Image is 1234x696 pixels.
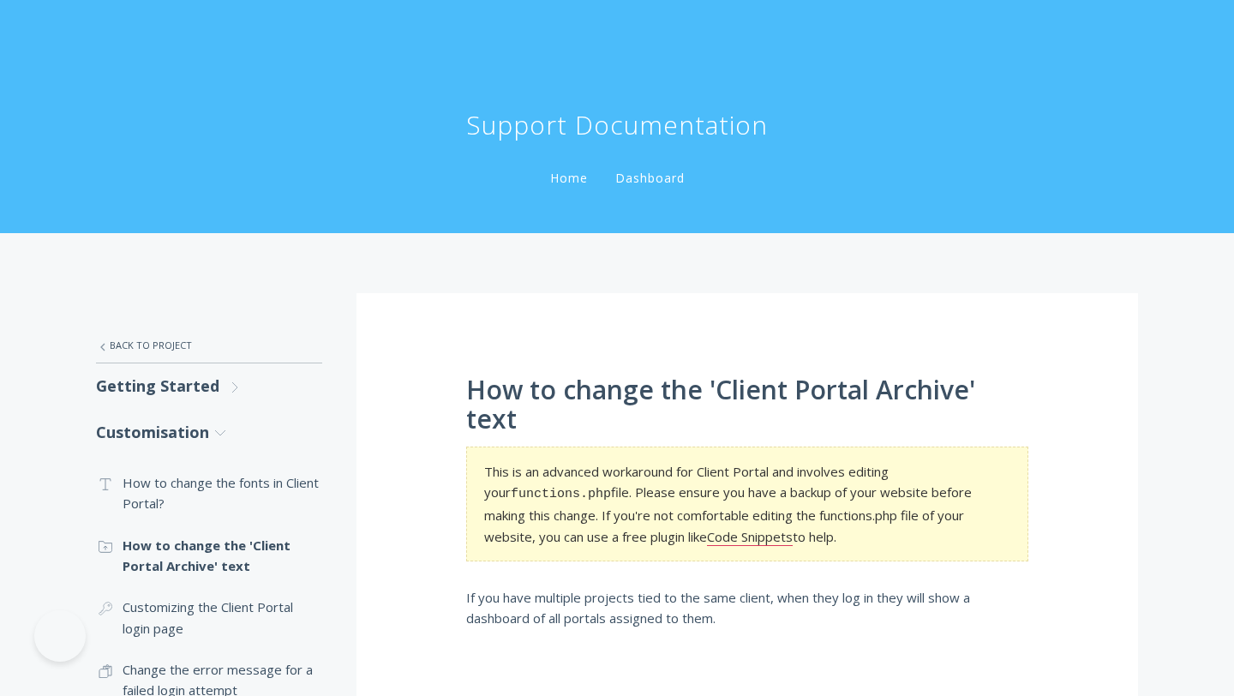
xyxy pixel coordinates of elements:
[96,410,322,455] a: Customisation
[96,327,322,363] a: Back to Project
[466,587,1028,629] p: If you have multiple projects tied to the same client, when they log in they will show a dashboar...
[466,447,1028,562] section: This is an advanced workaround for Client Portal and involves editing your file. Please ensure yo...
[96,525,322,587] a: How to change the 'Client Portal Archive' text
[511,487,611,501] code: functions.php
[466,375,1028,434] h1: How to change the 'Client Portal Archive' text
[707,528,793,546] a: Code Snippets
[466,108,768,142] h1: Support Documentation
[612,170,688,186] a: Dashboard
[96,363,322,409] a: Getting Started
[547,170,591,186] a: Home
[96,586,322,649] a: Customizing the Client Portal login page
[96,462,322,525] a: How to change the fonts in Client Portal?
[34,610,86,662] iframe: Toggle Customer Support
